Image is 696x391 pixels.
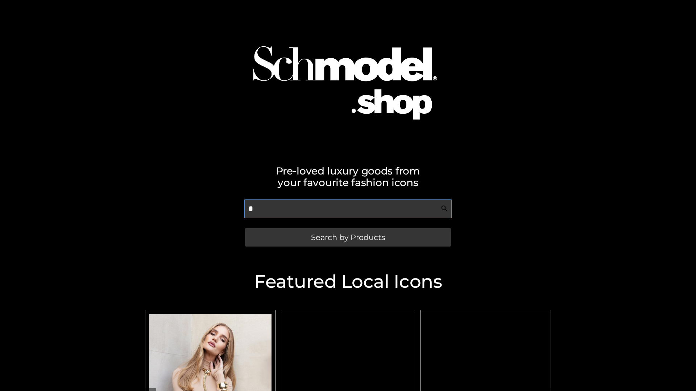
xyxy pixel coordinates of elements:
img: Search Icon [441,205,448,212]
span: Search by Products [311,234,385,241]
a: Search by Products [245,228,451,247]
h2: Featured Local Icons​ [141,273,555,291]
h2: Pre-loved luxury goods from your favourite fashion icons [141,165,555,188]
